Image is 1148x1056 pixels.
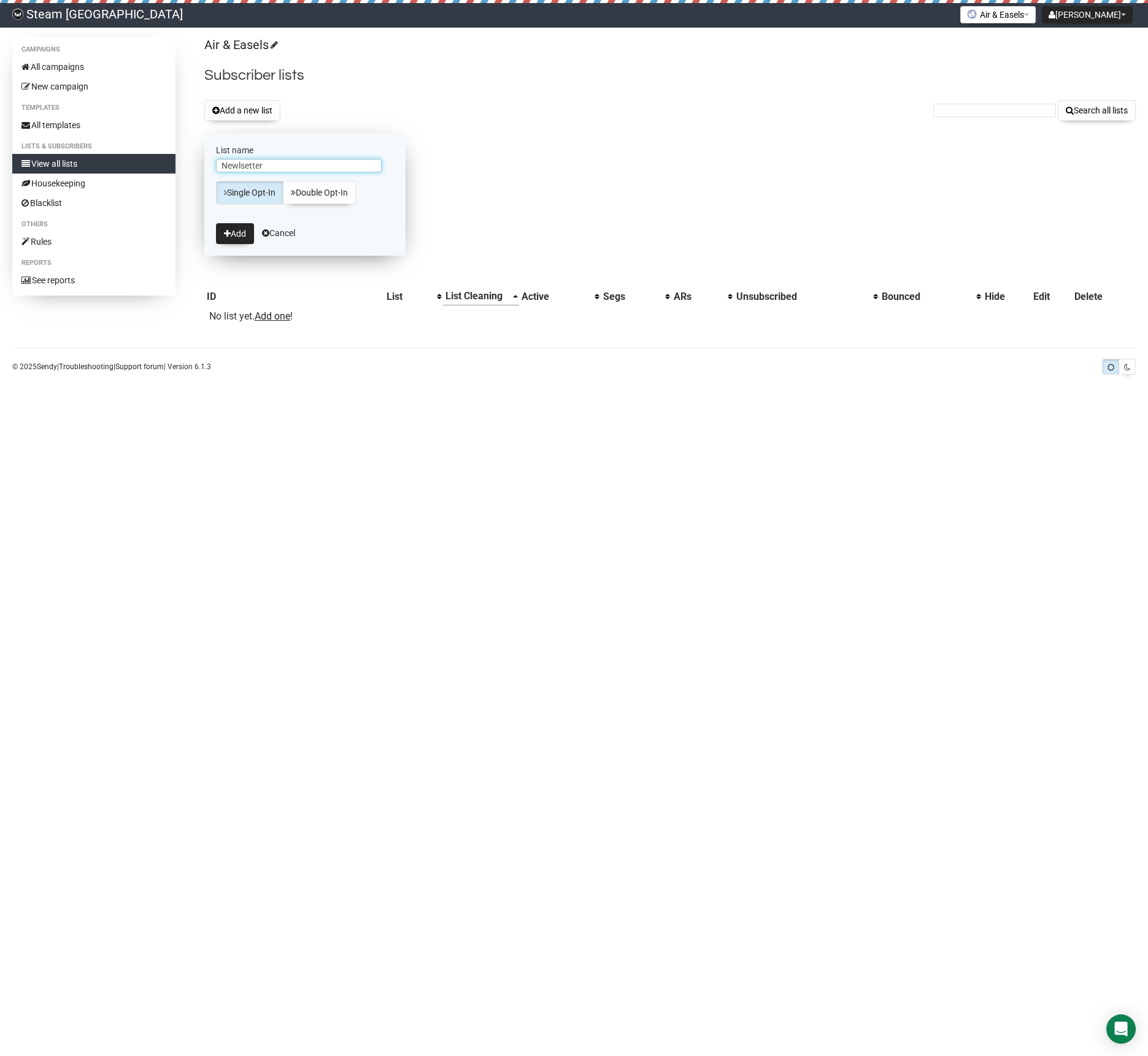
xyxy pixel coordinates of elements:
[12,360,211,373] p: © 2025 | | | Version 6.1.3
[1072,288,1136,305] th: Delete: No sort applied, sorting is disabled
[603,291,660,303] div: Segs
[443,288,519,305] th: List Cleaning: Ascending sort applied, activate to apply a descending sort
[12,101,175,115] li: Templates
[1042,6,1133,23] button: [PERSON_NAME]
[216,223,254,244] button: Add
[12,193,175,213] a: Blacklist
[255,310,290,322] a: Add one
[387,291,431,303] div: List
[384,288,443,305] th: List: No sort applied, activate to apply an ascending sort
[960,6,1036,23] button: Air & Easels
[283,181,356,204] a: Double Opt-In
[204,64,1136,86] h2: Subscriber lists
[736,291,867,303] div: Unsubscribed
[59,362,114,371] a: Troubleshooting
[204,100,280,121] button: Add a new list
[12,42,175,57] li: Campaigns
[12,57,175,77] a: All campaigns
[204,37,276,52] a: Air & Easels
[12,232,175,251] a: Rules
[12,9,23,20] img: d8be9b5e551e1993e91a729fe7cb4824
[882,291,970,303] div: Bounced
[12,270,175,290] a: See reports
[216,181,283,204] a: Single Opt-In
[262,228,295,238] a: Cancel
[1031,288,1072,305] th: Edit: No sort applied, sorting is disabled
[522,291,588,303] div: Active
[216,159,382,172] input: The name of your new list
[12,139,175,154] li: Lists & subscribers
[601,288,672,305] th: Segs: No sort applied, activate to apply an ascending sort
[12,154,175,174] a: View all lists
[12,174,175,193] a: Housekeeping
[204,288,384,305] th: ID: No sort applied, sorting is disabled
[1033,291,1069,303] div: Edit
[12,217,175,232] li: Others
[1058,100,1136,121] button: Search all lists
[674,291,722,303] div: ARs
[37,362,57,371] a: Sendy
[734,288,879,305] th: Unsubscribed: No sort applied, activate to apply an ascending sort
[445,290,507,302] div: List Cleaning
[12,115,175,135] a: All templates
[671,288,734,305] th: ARs: No sort applied, activate to apply an ascending sort
[12,77,175,96] a: New campaign
[985,291,1028,303] div: Hide
[204,305,384,327] td: No list yet. !
[879,288,982,305] th: Bounced: No sort applied, activate to apply an ascending sort
[115,362,164,371] a: Support forum
[982,288,1031,305] th: Hide: No sort applied, sorting is disabled
[1074,291,1133,303] div: Delete
[207,291,382,303] div: ID
[519,288,601,305] th: Active: No sort applied, activate to apply an ascending sort
[216,145,394,156] label: List name
[12,256,175,270] li: Reports
[1106,1014,1136,1044] div: Open Intercom Messenger
[967,9,977,19] img: favicons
